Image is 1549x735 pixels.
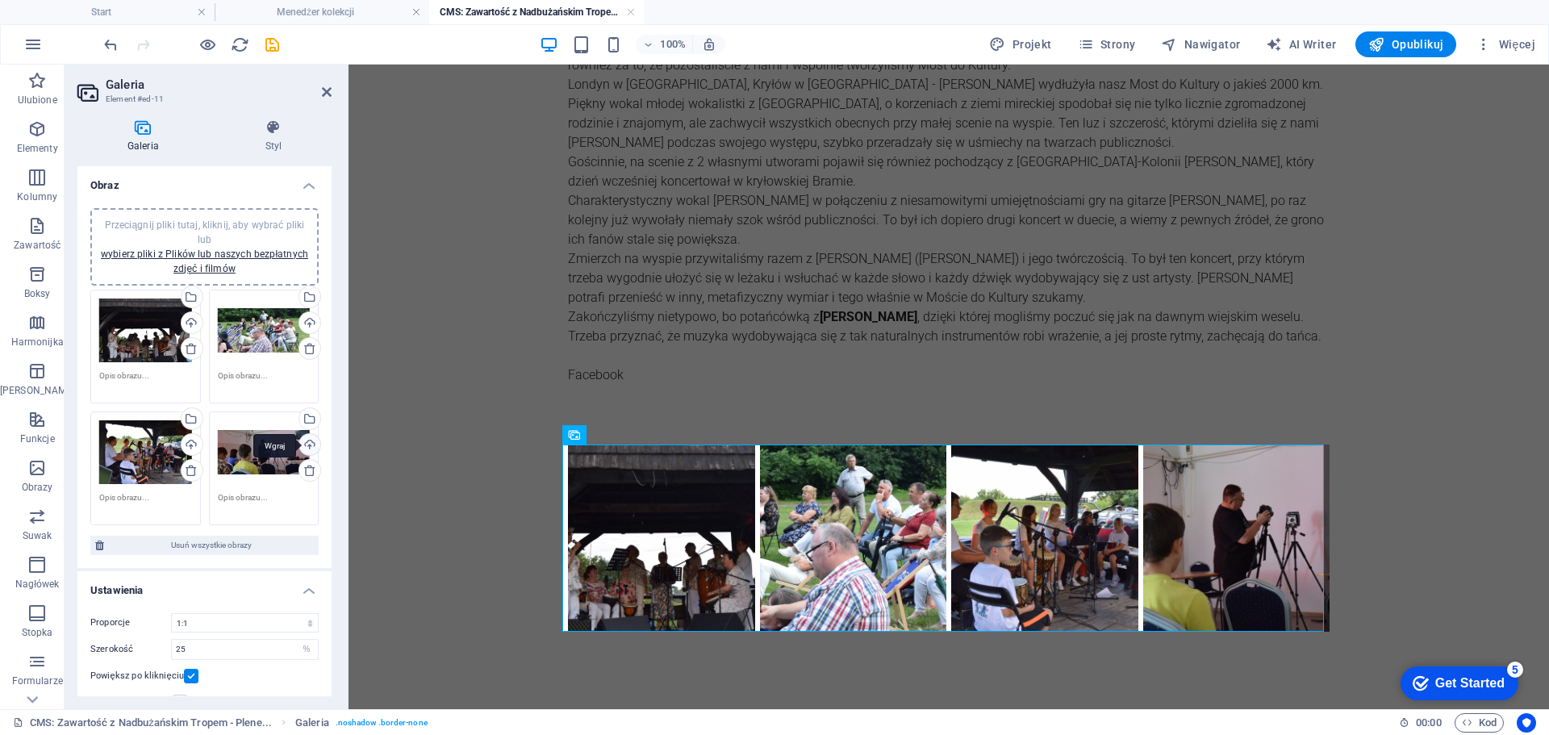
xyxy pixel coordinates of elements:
[90,645,171,654] label: Szerokość
[660,35,686,54] h6: 100%
[101,219,308,274] span: Przeciągnij pliki tutaj, kliknij, aby wybrać pliki lub
[77,166,332,195] h4: Obraz
[983,31,1058,57] button: Projekt
[198,35,217,54] button: Kliknij tutaj, aby wyjść z trybu podglądu i kontynuować edycję
[1259,31,1342,57] button: AI Writer
[106,92,299,106] h3: Element #ed-11
[24,287,51,300] p: Boksy
[17,142,58,155] p: Elementy
[101,248,308,274] a: wybierz pliki z Plików lub naszych bezpłatnych zdjęć i filmów
[90,536,319,555] button: Usuń wszystkie obrazy
[262,35,282,54] button: save
[215,119,332,153] h4: Styl
[1078,36,1136,52] span: Strony
[429,3,644,21] h4: CMS: Zawartość z Nadbużańskim Tropem - Plene...
[1399,713,1442,733] h6: Czas sesji
[101,35,120,54] button: undo
[20,432,55,445] p: Funkcje
[99,420,192,485] div: 4-68VDevUjt8iyYUuPeYiXWw.jpg
[18,94,57,106] p: Ulubione
[1071,31,1142,57] button: Strony
[215,3,429,21] h4: Menedżer kolekcji
[1462,713,1497,733] span: Kod
[1427,716,1430,729] span: :
[230,35,249,54] button: reload
[1455,713,1504,733] button: Kod
[22,481,53,494] p: Obrazy
[299,433,321,456] a: Wgraj
[983,31,1058,57] div: Projekt (Ctrl+Alt+Y)
[102,35,120,54] i: Cofnij: Zmień obrazy z galerii (Ctrl+Z)
[109,536,314,555] span: Usuń wszystkie obrazy
[23,529,52,542] p: Suwak
[14,239,61,252] p: Zawartość
[231,35,249,54] i: Przeładuj stronę
[1154,31,1246,57] button: Nawigator
[12,674,63,687] p: Formularze
[1368,36,1443,52] span: Opublikuj
[13,8,131,42] div: Get Started 5 items remaining, 0% complete
[22,626,53,639] p: Stopka
[1266,36,1336,52] span: AI Writer
[48,18,117,32] div: Get Started
[13,713,272,733] a: Kliknij, aby anulować zaznaczenie. Kliknij dwukrotnie, aby otworzyć Strony
[1517,713,1536,733] button: Usercentrics
[295,713,428,733] nav: breadcrumb
[90,613,171,633] label: Proporcje
[1476,36,1535,52] span: Więcej
[90,692,173,712] label: Responsywność
[1355,31,1456,57] button: Opublikuj
[17,190,57,203] p: Kolumny
[1416,713,1441,733] span: 00 00
[218,299,311,363] div: 3-9h83fxRXFxG61Cw8pUZ8Vw.jpg
[263,35,282,54] i: Zapisz (Ctrl+S)
[106,77,332,92] h2: Galeria
[636,35,693,54] button: 100%
[989,36,1051,52] span: Projekt
[218,420,311,485] div: 528033298_1332981778833063_6386856589667273736_n-niXFwRG7EWQmWZS1HCxiPw.jpg
[1161,36,1240,52] span: Nawigator
[15,578,60,591] p: Nagłówek
[295,713,329,733] span: Kliknij, aby zaznaczyć. Kliknij dwukrotnie, aby edytować
[336,713,428,733] span: . noshadow .border-none
[702,37,716,52] i: Po zmianie rozmiaru automatycznie dostosowuje poziom powiększenia do wybranego urządzenia.
[77,119,215,153] h4: Galeria
[11,336,64,349] p: Harmonijka
[90,666,184,686] label: Powiększ po kliknięciu
[119,3,136,19] div: 5
[77,571,332,600] h4: Ustawienia
[1469,31,1542,57] button: Więcej
[99,299,192,363] div: 2-rMmrJxQf8cOwKfyaitvLng.jpg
